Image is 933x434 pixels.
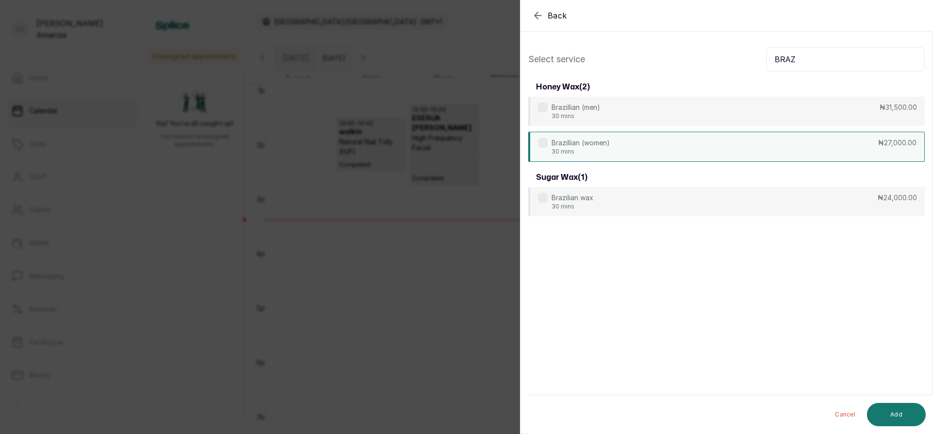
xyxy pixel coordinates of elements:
p: Brazillian (men) [552,103,600,112]
h3: sugar wax ( 1 ) [536,172,587,183]
button: Add [867,403,926,426]
p: 30 mins [552,148,610,156]
input: Search. [766,47,925,71]
p: ₦27,000.00 [878,138,916,148]
p: Brazilian wax [552,193,593,203]
button: Cancel [827,403,863,426]
p: Select service [528,52,585,66]
p: 30 mins [552,112,600,120]
p: Brazillian (women) [552,138,610,148]
h3: honey wax ( 2 ) [536,81,590,93]
span: Back [548,10,567,21]
p: ₦24,000.00 [878,193,917,203]
p: ₦31,500.00 [880,103,917,112]
p: 30 mins [552,203,593,210]
button: Back [532,10,567,21]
